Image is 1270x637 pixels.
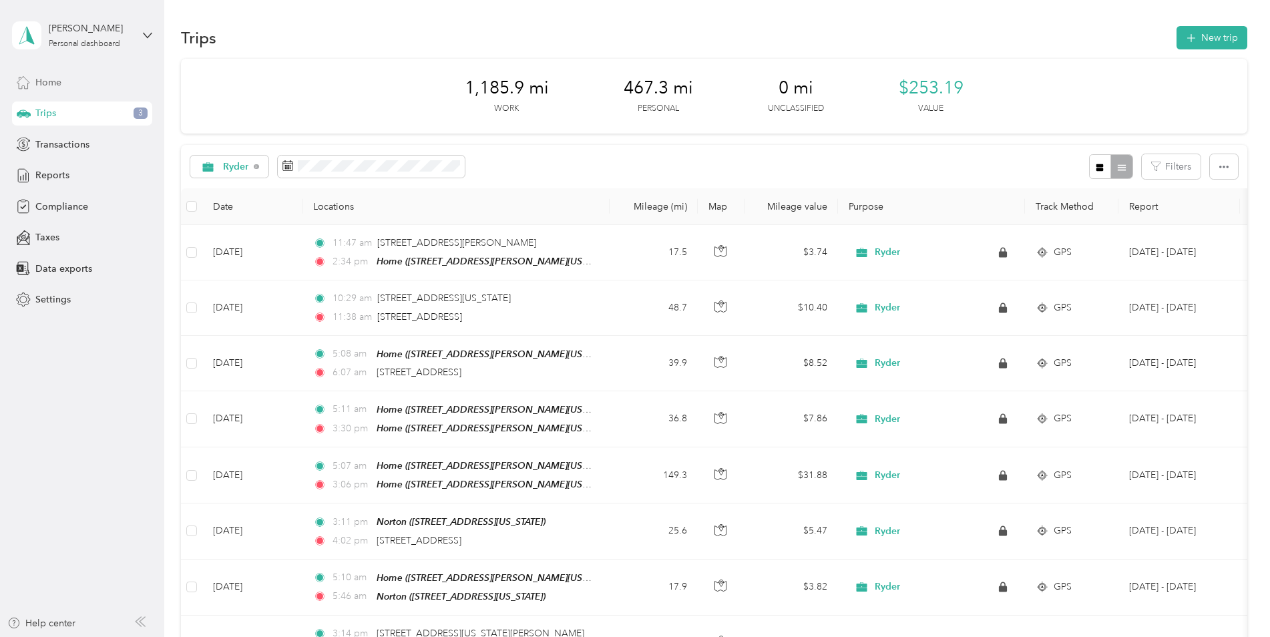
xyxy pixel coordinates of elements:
td: [DATE] [202,560,302,616]
span: 4:02 pm [333,534,371,548]
td: $3.74 [745,225,838,280]
th: Map [698,188,745,225]
span: Home ([STREET_ADDRESS][PERSON_NAME][US_STATE]) [377,256,617,267]
span: Settings [35,292,71,306]
span: 11:38 am [333,310,372,325]
td: 39.9 [610,336,698,391]
span: Data exports [35,262,92,276]
span: [STREET_ADDRESS] [377,535,461,546]
span: 10:29 am [333,291,372,306]
p: Unclassified [768,103,824,115]
th: Mileage (mi) [610,188,698,225]
span: GPS [1054,245,1072,260]
span: $253.19 [899,77,964,99]
p: Work [494,103,519,115]
td: $3.82 [745,560,838,616]
span: Home [35,75,61,89]
td: 149.3 [610,447,698,503]
span: Home ([STREET_ADDRESS][PERSON_NAME][US_STATE]) [377,349,617,360]
iframe: Everlance-gr Chat Button Frame [1195,562,1270,637]
span: Taxes [35,230,59,244]
span: 11:47 am [333,236,372,250]
td: 36.8 [610,391,698,447]
td: [DATE] [202,225,302,280]
td: Aug 1 - 31, 2025 [1118,391,1240,447]
span: Norton ([STREET_ADDRESS][US_STATE]) [377,591,546,602]
span: Trips [35,106,56,120]
span: [STREET_ADDRESS] [377,311,462,323]
p: Personal [638,103,679,115]
span: 3:11 pm [333,515,371,529]
span: 5:10 am [333,570,371,585]
span: Ryder [875,525,900,538]
span: [STREET_ADDRESS] [377,367,461,378]
div: Personal dashboard [49,40,120,48]
th: Track Method [1025,188,1118,225]
span: Home ([STREET_ADDRESS][PERSON_NAME][US_STATE]) [377,423,617,434]
span: GPS [1054,580,1072,594]
span: 1,185.9 mi [465,77,549,99]
button: Help center [7,616,75,630]
span: Reports [35,168,69,182]
th: Mileage value [745,188,838,225]
span: 2:34 pm [333,254,371,269]
span: 5:07 am [333,459,371,473]
th: Report [1118,188,1240,225]
span: [STREET_ADDRESS][US_STATE] [377,292,511,304]
td: 48.7 [610,280,698,335]
span: Ryder [875,357,900,369]
span: GPS [1054,468,1072,483]
td: 17.9 [610,560,698,616]
p: Value [918,103,943,115]
span: Home ([STREET_ADDRESS][PERSON_NAME][US_STATE]) [377,572,617,584]
span: 3:30 pm [333,421,371,436]
td: $8.52 [745,336,838,391]
td: [DATE] [202,503,302,559]
td: Aug 1 - 31, 2025 [1118,560,1240,616]
th: Purpose [838,188,1025,225]
div: [PERSON_NAME] [49,21,132,35]
td: $5.47 [745,503,838,559]
th: Locations [302,188,610,225]
span: GPS [1054,411,1072,426]
span: Home ([STREET_ADDRESS][PERSON_NAME][US_STATE]) [377,479,617,490]
span: 5:46 am [333,589,371,604]
td: Aug 1 - 31, 2025 [1118,280,1240,335]
span: Ryder [875,469,900,481]
td: $10.40 [745,280,838,335]
td: 17.5 [610,225,698,280]
span: Ryder [875,581,900,593]
h1: Trips [181,31,216,45]
span: Compliance [35,200,88,214]
td: Aug 1 - 31, 2025 [1118,336,1240,391]
td: Aug 1 - 31, 2025 [1118,503,1240,559]
th: Date [202,188,302,225]
span: GPS [1054,300,1072,315]
span: GPS [1054,523,1072,538]
td: [DATE] [202,280,302,335]
span: Ryder [875,246,900,258]
td: [DATE] [202,447,302,503]
td: $7.86 [745,391,838,447]
span: Home ([STREET_ADDRESS][PERSON_NAME][US_STATE]) [377,460,617,471]
span: 5:11 am [333,402,371,417]
td: [DATE] [202,336,302,391]
td: 25.6 [610,503,698,559]
td: [DATE] [202,391,302,447]
span: 3 [134,108,148,120]
span: Transactions [35,138,89,152]
span: Ryder [875,302,900,314]
button: Filters [1142,154,1201,179]
span: Ryder [875,413,900,425]
td: Aug 1 - 31, 2025 [1118,447,1240,503]
span: [STREET_ADDRESS][PERSON_NAME] [377,237,536,248]
td: $31.88 [745,447,838,503]
span: Home ([STREET_ADDRESS][PERSON_NAME][US_STATE]) [377,404,617,415]
span: 467.3 mi [624,77,693,99]
span: 6:07 am [333,365,371,380]
span: Norton ([STREET_ADDRESS][US_STATE]) [377,516,546,527]
span: GPS [1054,356,1072,371]
span: 5:08 am [333,347,371,361]
button: New trip [1177,26,1247,49]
